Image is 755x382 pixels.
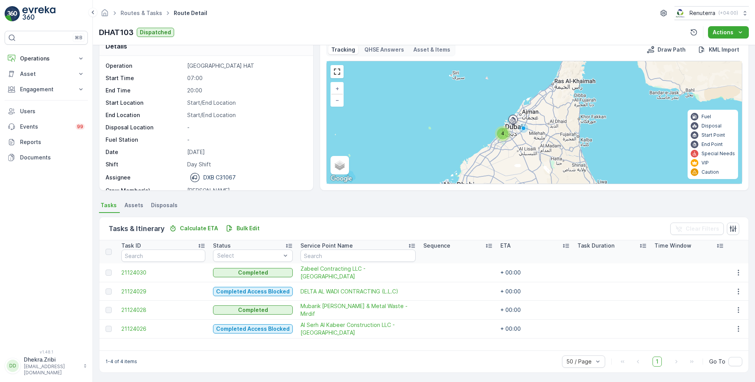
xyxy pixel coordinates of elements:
[331,157,348,174] a: Layers
[187,111,305,119] p: Start/End Location
[701,132,725,138] p: Start Point
[216,325,290,333] p: Completed Access Blocked
[331,94,343,106] a: Zoom Out
[121,325,205,333] a: 21124026
[495,126,510,141] div: 4
[300,250,416,262] input: Search
[121,288,205,295] span: 21124029
[709,46,739,54] p: KML Import
[187,74,305,82] p: 07:00
[20,154,85,161] p: Documents
[658,46,686,54] p: Draw Path
[5,356,88,376] button: DDDhekra.Zribi[EMAIL_ADDRESS][DOMAIN_NAME]
[187,62,305,70] p: [GEOGRAPHIC_DATA] HAT
[20,138,85,146] p: Reports
[213,287,293,296] button: Completed Access Blocked
[213,305,293,315] button: Completed
[695,45,742,54] button: KML Import
[187,99,305,107] p: Start/End Location
[121,242,141,250] p: Task ID
[654,242,691,250] p: Time Window
[300,302,416,318] a: Mubarik Abdul Majeed Scrap & Metal Waste -Mirdif
[203,174,236,181] p: DXB C31067
[187,124,305,131] p: -
[121,306,205,314] a: 21124028
[701,160,709,166] p: VIP
[101,201,117,209] span: Tasks
[497,301,574,320] td: + 00:00
[701,123,721,129] p: Disposal
[300,288,416,295] span: DELTA AL WADI CONTRACTING (L.L.C)
[331,66,343,77] a: View Fullscreen
[106,42,127,51] p: Details
[690,9,715,17] p: Renuterra
[713,28,733,36] p: Actions
[300,265,416,280] a: Zabeel Contracting LLC - Al Sufuh
[300,321,416,337] a: Al Serh Al Kabeer Construction LLC - Al Barsha
[121,10,162,16] a: Routes & Tasks
[5,119,88,134] a: Events99
[5,104,88,119] a: Users
[331,46,355,54] p: Tracking
[20,107,85,115] p: Users
[237,225,260,232] p: Bulk Edit
[140,28,171,36] p: Dispatched
[20,55,72,62] p: Operations
[106,270,112,276] div: Toggle Row Selected
[187,187,305,194] p: [PERSON_NAME]
[106,174,131,181] p: Assignee
[187,87,305,94] p: 20:00
[497,320,574,338] td: + 00:00
[217,252,281,260] p: Select
[75,35,82,41] p: ⌘B
[172,9,209,17] span: Route Detail
[106,87,184,94] p: End Time
[187,136,305,144] p: -
[300,321,416,337] span: Al Serh Al Kabeer Construction LLC - [GEOGRAPHIC_DATA]
[24,356,79,364] p: Dhekra.Zribi
[121,250,205,262] input: Search
[336,85,339,92] span: +
[109,223,164,234] p: Tasks & Itinerary
[20,85,72,93] p: Engagement
[670,223,724,235] button: Clear Filters
[300,302,416,318] span: Mubarik [PERSON_NAME] & Metal Waste -Mirdif
[329,174,354,184] img: Google
[701,151,735,157] p: Special Needs
[99,27,134,38] p: DHAT103
[5,6,20,22] img: logo
[187,161,305,168] p: Day Shift
[497,282,574,301] td: + 00:00
[686,225,719,233] p: Clear Filters
[674,6,749,20] button: Renuterra(+04:00)
[106,359,137,365] p: 1-4 of 4 items
[121,269,205,276] a: 21124030
[701,114,711,120] p: Fuel
[106,326,112,332] div: Toggle Row Selected
[166,224,221,233] button: Calculate ETA
[500,242,511,250] p: ETA
[20,70,72,78] p: Asset
[701,169,719,175] p: Caution
[5,82,88,97] button: Engagement
[300,242,353,250] p: Service Point Name
[22,6,55,22] img: logo_light-DOdMpM7g.png
[213,268,293,277] button: Completed
[106,187,184,194] p: Crew Member(s)
[187,148,305,156] p: [DATE]
[106,99,184,107] p: Start Location
[5,134,88,150] a: Reports
[106,136,184,144] p: Fuel Station
[106,74,184,82] p: Start Time
[238,269,268,276] p: Completed
[223,224,263,233] button: Bulk Edit
[327,61,742,184] div: 0
[300,265,416,280] span: Zabeel Contracting LLC - [GEOGRAPHIC_DATA]
[329,174,354,184] a: Open this area in Google Maps (opens a new window)
[5,350,88,354] span: v 1.48.1
[336,97,339,103] span: −
[180,225,218,232] p: Calculate ETA
[216,288,290,295] p: Completed Access Blocked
